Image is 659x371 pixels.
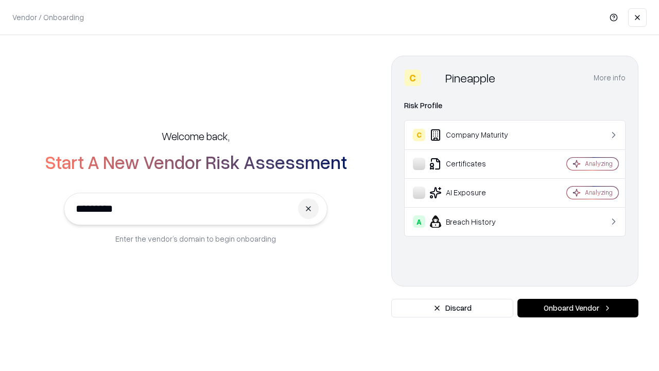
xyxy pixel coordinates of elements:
div: A [413,215,425,228]
div: Pineapple [445,70,495,86]
button: Discard [391,299,513,317]
p: Vendor / Onboarding [12,12,84,23]
img: Pineapple [425,70,441,86]
div: Breach History [413,215,536,228]
div: C [404,70,421,86]
div: Company Maturity [413,129,536,141]
h5: Welcome back, [162,129,230,143]
h2: Start A New Vendor Risk Assessment [45,151,347,172]
button: More info [594,69,626,87]
div: Analyzing [585,188,613,197]
div: Analyzing [585,159,613,168]
div: C [413,129,425,141]
div: AI Exposure [413,187,536,199]
div: Certificates [413,158,536,170]
p: Enter the vendor’s domain to begin onboarding [115,233,276,244]
div: Risk Profile [404,99,626,112]
button: Onboard Vendor [517,299,638,317]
